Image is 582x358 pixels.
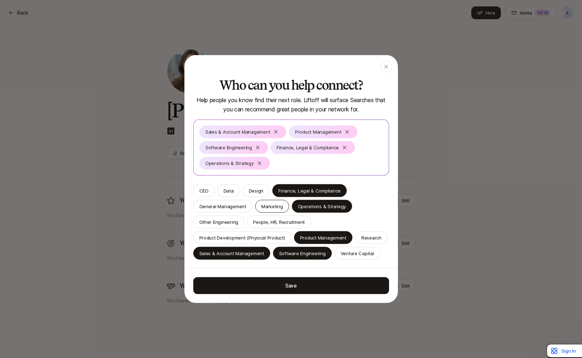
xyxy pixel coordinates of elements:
p: General Management [199,203,246,210]
p: Sales & Account Management [199,250,264,257]
p: Help people you know find their next role. Liftoff will surface Searches that you can recommend g... [193,95,389,114]
p: Venture Capital [341,250,374,257]
p: Software Engineering [279,250,326,257]
p: Design [249,187,263,194]
p: Research [361,234,382,241]
p: Sales & Account Management [205,128,270,136]
p: Finance, Legal & Compliance [278,187,341,194]
p: Finance, Legal & Compliance [277,144,339,151]
button: Save [193,277,389,294]
p: Product Development (Physical Product) [199,234,285,241]
p: Product Management [300,234,346,241]
p: CEO [199,187,209,194]
h2: Who can you help connect? [193,78,389,93]
p: Software Engineering [205,144,252,151]
p: Operations & Strategy [205,160,254,167]
p: People, HR, Recruitment [253,219,305,226]
p: Data [224,187,234,194]
p: Operations & Strategy [298,203,346,210]
p: Marketing [261,203,283,210]
p: Product Management [295,128,341,136]
p: Other Engineering [199,219,238,226]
